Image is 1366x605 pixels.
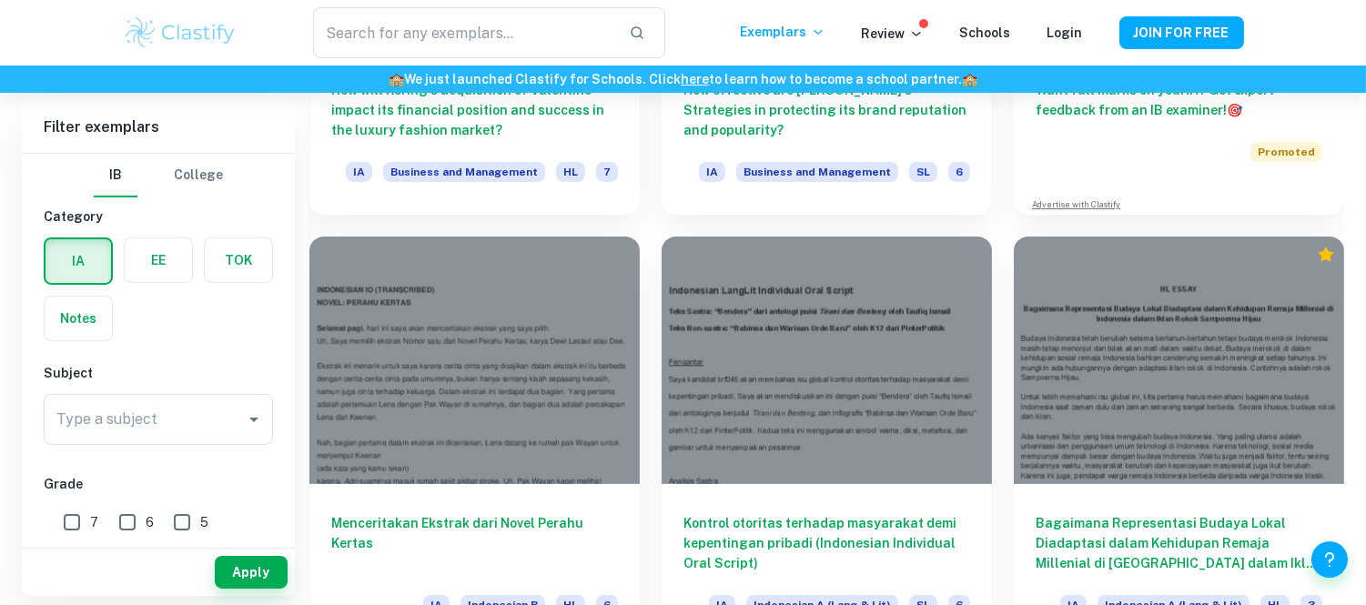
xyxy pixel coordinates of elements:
span: Promoted [1250,142,1322,162]
button: Notes [45,297,112,340]
a: here [681,72,709,86]
h6: Menceritakan Ekstrak dari Novel Perahu Kertas [331,513,618,573]
span: HL [556,162,585,182]
div: Premium [1317,246,1335,264]
h6: How effective are [PERSON_NAME]'s Strategies in protecting its brand reputation and popularity? [683,80,970,140]
h6: Category [44,207,273,227]
button: College [174,154,223,197]
button: IB [94,154,137,197]
h6: Filter exemplars [22,102,295,153]
span: 5 [200,512,208,532]
span: SL [909,162,937,182]
button: EE [125,238,192,282]
button: Apply [215,556,288,589]
button: JOIN FOR FREE [1119,16,1244,49]
h6: Kontrol otoritas terhadap masyarakat demi kepentingan pribadi (Indonesian Individual Oral Script) [683,513,970,573]
h6: How will Kering's acquisition of Valentino impact its financial position and success in the luxur... [331,80,618,140]
span: 🎯 [1227,103,1242,117]
span: 6 [146,512,154,532]
button: Help and Feedback [1311,541,1348,578]
span: IA [346,162,372,182]
a: Schools [960,25,1011,40]
h6: Subject [44,363,273,383]
span: 🏫 [962,72,977,86]
a: Login [1047,25,1083,40]
button: IA [46,239,111,283]
input: Search for any exemplars... [313,7,613,58]
button: TOK [205,238,272,282]
span: 7 [596,162,618,182]
div: Filter type choice [94,154,223,197]
h6: We just launched Clastify for Schools. Click to learn how to become a school partner. [4,69,1362,89]
span: 🏫 [389,72,404,86]
h6: Grade [44,474,273,494]
span: 7 [90,512,98,532]
span: 6 [948,162,970,182]
span: IA [699,162,725,182]
p: Exemplars [741,22,825,42]
h6: Bagaimana Representasi Budaya Lokal Diadaptasi dalam Kehidupan Remaja Millenial di [GEOGRAPHIC_DA... [1036,513,1322,573]
h6: Want full marks on your IA ? Get expert feedback from an IB examiner! [1036,80,1322,120]
span: Business and Management [736,162,898,182]
p: Review [862,24,924,44]
button: Open [241,407,267,432]
img: Clastify logo [123,15,238,51]
a: Advertise with Clastify [1032,198,1120,211]
span: Business and Management [383,162,545,182]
